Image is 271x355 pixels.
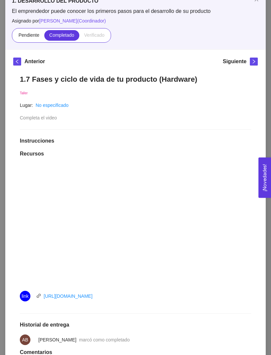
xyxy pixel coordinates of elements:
[21,291,28,301] span: link
[49,32,74,38] span: Completado
[12,8,259,15] span: El emprendedor puede conocer los primeros pasos para el desarrollo de su producto
[20,151,251,157] h1: Recursos
[14,59,21,64] span: left
[79,337,130,342] span: marcó como completado
[20,138,251,144] h1: Instrucciones
[12,17,259,24] span: Asignado por
[44,293,93,299] a: [URL][DOMAIN_NAME]
[223,58,247,66] h5: Siguiente
[38,337,76,342] span: [PERSON_NAME]
[22,334,28,345] span: AB
[36,103,69,108] a: No especificado
[20,75,251,84] h1: 1.7 Fases y ciclo de vida de tu producto (Hardware)
[24,58,45,66] h5: Anterior
[13,58,21,66] button: left
[20,102,33,109] article: Lugar:
[258,157,271,198] button: Open Feedback Widget
[19,32,39,38] span: Pendiente
[36,293,41,298] span: link
[39,18,106,23] span: [PERSON_NAME] ( Coordinador )
[31,165,240,284] iframe: 07 Cosme Ciclo de vida del Desarrollando Hardware
[250,59,257,64] span: right
[20,115,57,120] span: Completa el video
[20,322,251,328] h1: Historial de entrega
[250,58,258,66] button: right
[84,32,104,38] span: Verificado
[20,91,28,95] span: Taller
